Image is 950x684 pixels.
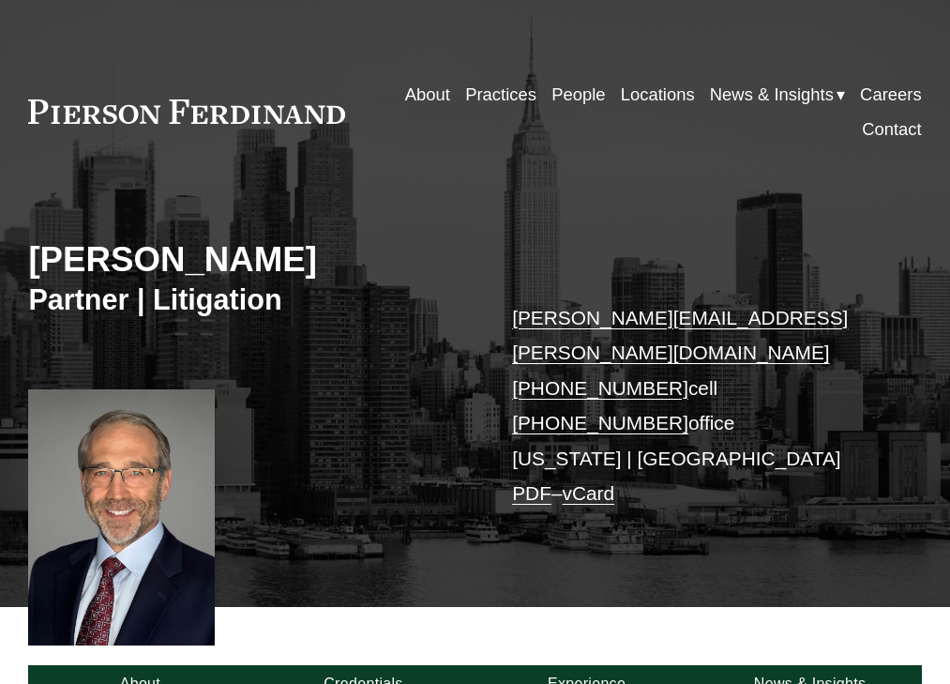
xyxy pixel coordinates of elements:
a: PDF [512,482,551,504]
a: [PHONE_NUMBER] [512,412,688,433]
a: folder dropdown [710,77,845,112]
p: cell office [US_STATE] | [GEOGRAPHIC_DATA] – [512,300,884,511]
h3: Partner | Litigation [28,282,475,318]
a: [PERSON_NAME][EMAIL_ADDRESS][PERSON_NAME][DOMAIN_NAME] [512,307,848,364]
a: People [551,77,605,112]
a: Practices [465,77,536,112]
a: vCard [563,482,615,504]
span: News & Insights [710,79,834,110]
h2: [PERSON_NAME] [28,239,475,281]
a: Locations [621,77,695,112]
a: Contact [862,112,922,146]
a: [PHONE_NUMBER] [512,377,688,399]
a: About [405,77,450,112]
a: Careers [860,77,922,112]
